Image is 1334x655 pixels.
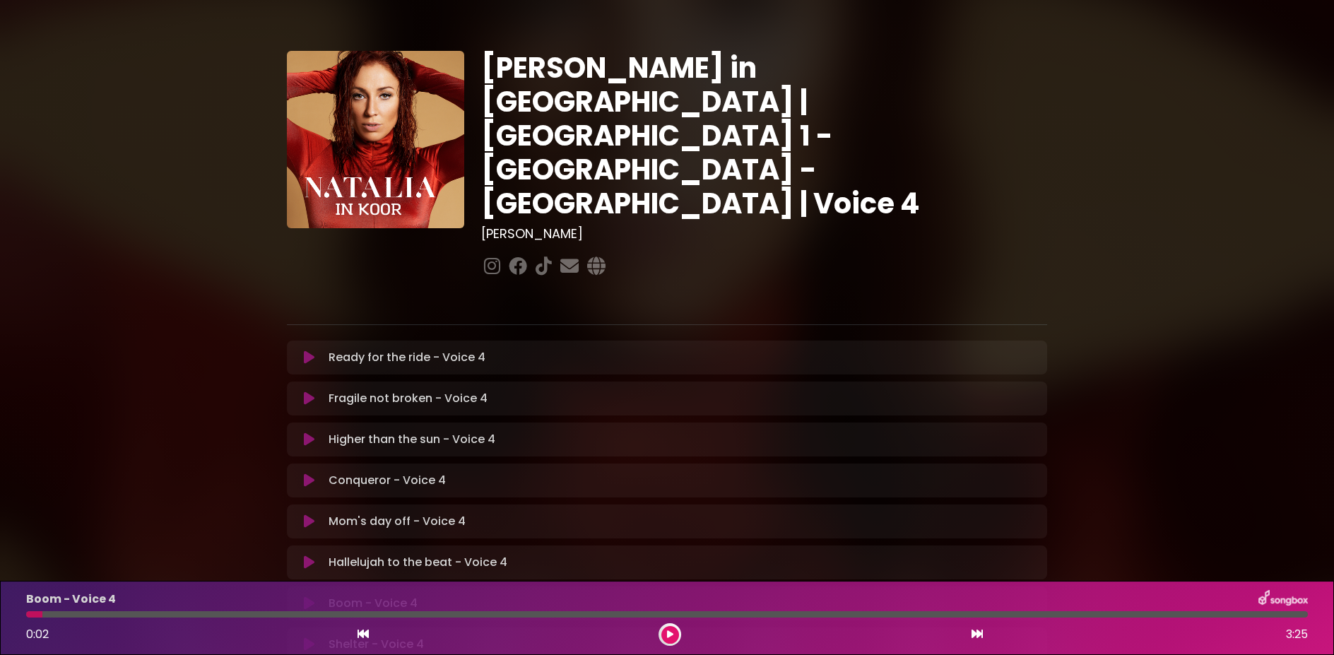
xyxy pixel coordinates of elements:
h1: [PERSON_NAME] in [GEOGRAPHIC_DATA] | [GEOGRAPHIC_DATA] 1 - [GEOGRAPHIC_DATA] - [GEOGRAPHIC_DATA] ... [481,51,1047,220]
span: 3:25 [1286,626,1308,643]
h3: [PERSON_NAME] [481,226,1047,242]
img: songbox-logo-white.png [1258,590,1308,608]
span: 0:02 [26,626,49,642]
p: Boom - Voice 4 [26,591,116,608]
img: YTVS25JmS9CLUqXqkEhs [287,51,464,228]
p: Hallelujah to the beat - Voice 4 [329,554,507,571]
p: Higher than the sun - Voice 4 [329,431,495,448]
p: Fragile not broken - Voice 4 [329,390,488,407]
p: Mom's day off - Voice 4 [329,513,466,530]
p: Conqueror - Voice 4 [329,472,446,489]
p: Ready for the ride - Voice 4 [329,349,485,366]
